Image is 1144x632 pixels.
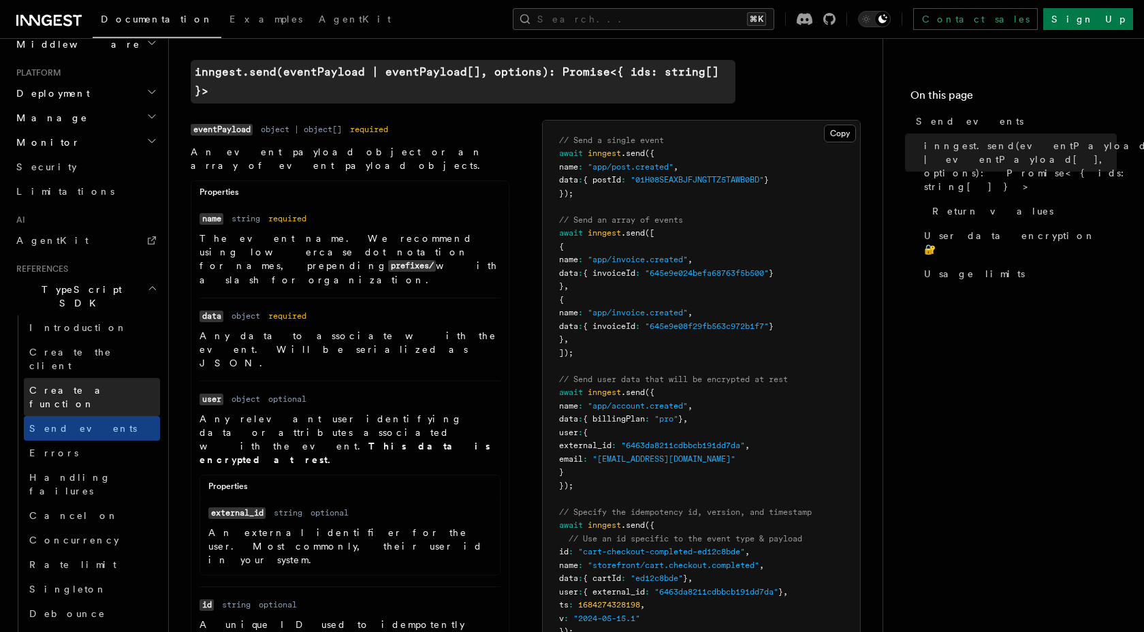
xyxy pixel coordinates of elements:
span: , [688,308,693,317]
span: ts [559,600,569,610]
span: Errors [29,447,78,458]
span: user [559,587,578,597]
code: id [200,599,214,611]
span: : [569,600,573,610]
span: Concurrency [29,535,119,546]
span: : [645,414,650,424]
a: AgentKit [311,4,399,37]
a: User data encryption 🔐 [919,223,1117,262]
a: Return values [927,199,1117,223]
a: Concurrency [24,528,160,552]
span: .send [621,148,645,158]
span: // Use an id specific to the event type & payload [569,534,802,543]
button: Manage [11,106,160,130]
a: Send events [24,416,160,441]
span: ({ [645,148,654,158]
span: } [559,467,564,477]
a: Create a function [24,378,160,416]
span: Return values [932,204,1053,218]
span: { invoiceId [583,321,635,331]
a: Errors [24,441,160,465]
a: Contact sales [913,8,1038,30]
span: inngest [588,228,621,238]
span: } [769,268,774,278]
span: data [559,321,578,331]
div: Properties [200,481,500,498]
span: data [559,414,578,424]
a: Rate limit [24,552,160,577]
span: await [559,520,583,530]
span: Send events [29,423,137,434]
span: "storefront/cart.checkout.completed" [588,560,759,570]
span: // Send a single event [559,136,664,145]
span: Middleware [11,37,140,51]
span: ]); [559,348,573,358]
span: : [578,414,583,424]
span: "[EMAIL_ADDRESS][DOMAIN_NAME]" [592,454,735,464]
span: ({ [645,388,654,397]
span: inngest [588,388,621,397]
span: // Specify the idempotency id, version, and timestamp [559,507,812,517]
span: , [688,255,693,264]
button: Toggle dark mode [858,11,891,27]
p: The event name. We recommend using lowercase dot notation for names, prepending with a slash for ... [200,232,500,287]
span: , [564,334,569,344]
dd: string [222,599,251,610]
span: { external_id [583,587,645,597]
button: Middleware [11,32,160,57]
span: , [759,560,764,570]
button: Search...⌘K [513,8,774,30]
dd: object [232,394,260,405]
span: } [778,587,783,597]
code: user [200,394,223,405]
span: : [635,268,640,278]
dd: required [268,213,306,224]
span: , [683,414,688,424]
span: "pro" [654,414,678,424]
span: email [559,454,583,464]
a: Debounce [24,601,160,626]
a: inngest.send(eventPayload | eventPayload[], options): Promise<{ ids: string[] }> [191,60,735,104]
span: "cart-checkout-completed-ed12c8bde" [578,547,745,556]
span: } [683,573,688,583]
dd: object [232,311,260,321]
span: "app/account.created" [588,401,688,411]
span: : [611,441,616,450]
kbd: ⌘K [747,12,766,26]
span: Create the client [29,347,112,371]
span: name [559,401,578,411]
span: external_id [559,441,611,450]
span: } [764,175,769,185]
span: Send events [916,114,1023,128]
span: data [559,175,578,185]
p: Any data to associate with the event. Will be serialized as JSON. [200,329,500,370]
span: } [559,334,564,344]
span: }); [559,189,573,198]
span: Rate limit [29,559,116,570]
span: }); [559,481,573,490]
span: Platform [11,67,61,78]
span: // Send an array of events [559,215,683,225]
span: : [578,268,583,278]
span: { postId [583,175,621,185]
dd: string [232,213,260,224]
span: Create a function [29,385,110,409]
span: : [578,308,583,317]
a: Documentation [93,4,221,38]
span: , [673,162,678,172]
span: , [745,441,750,450]
span: v [559,614,564,623]
a: Examples [221,4,311,37]
span: name [559,162,578,172]
span: AgentKit [319,14,391,25]
span: : [564,614,569,623]
code: prefixes/ [388,260,436,272]
span: data [559,268,578,278]
span: "645e9e08f29fb563c972b1f7" [645,321,769,331]
dd: object | object[] [261,124,342,135]
span: TypeScript SDK [11,283,147,310]
div: Properties [191,187,509,204]
a: Create the client [24,340,160,378]
span: "6463da8211cdbbcb191dd7da" [621,441,745,450]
